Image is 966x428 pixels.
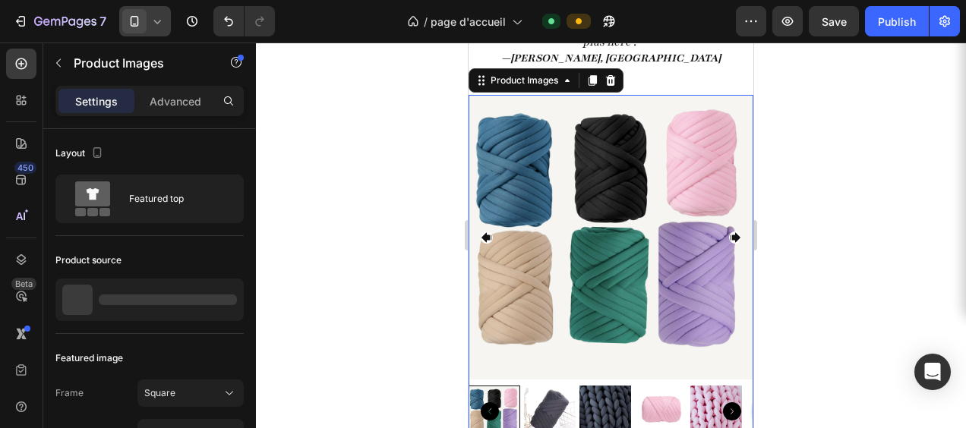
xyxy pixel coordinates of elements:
span: / [424,14,428,30]
span: page d'accueil [431,14,506,30]
span: Square [144,386,175,400]
p: Product Images [74,54,203,72]
label: Frame [55,386,84,400]
div: 450 [14,162,36,174]
button: Square [137,379,244,407]
span: Save [822,15,847,28]
div: Featured top [129,181,222,216]
p: Settings [75,93,118,109]
iframe: Design area [469,42,753,428]
div: Layout [55,143,106,164]
div: Undo/Redo [213,6,275,36]
div: Product source [55,253,122,267]
div: Beta [11,278,36,290]
p: Advanced [150,93,201,109]
div: Publish [878,14,916,30]
div: Featured image [55,351,123,365]
p: 7 [99,12,106,30]
button: Save [809,6,859,36]
button: 7 [6,6,113,36]
div: Open Intercom Messenger [914,354,951,390]
button: Publish [865,6,929,36]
